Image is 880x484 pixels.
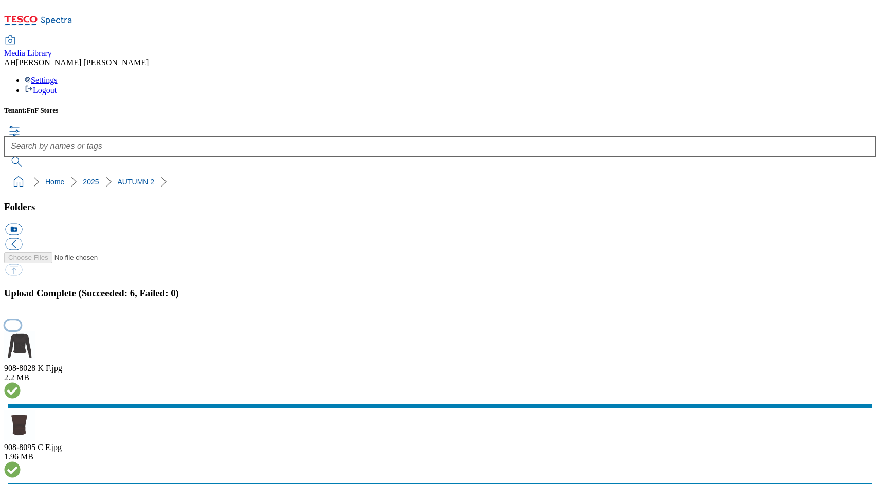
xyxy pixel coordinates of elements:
[27,106,59,114] span: FnF Stores
[4,49,52,58] span: Media Library
[4,364,876,373] div: 908-8028 K F.jpg
[118,178,155,186] a: AUTUMN 2
[4,410,35,441] img: preview
[10,174,27,190] a: home
[16,58,149,67] span: [PERSON_NAME] [PERSON_NAME]
[4,452,876,461] div: 1.96 MB
[4,443,876,452] div: 908-8095 C F.jpg
[4,331,35,362] img: preview
[4,58,16,67] span: AH
[25,76,58,84] a: Settings
[4,373,876,382] div: 2.2 MB
[4,136,876,157] input: Search by names or tags
[4,36,52,58] a: Media Library
[4,201,876,213] h3: Folders
[83,178,99,186] a: 2025
[25,86,57,95] a: Logout
[45,178,64,186] a: Home
[4,106,876,115] h5: Tenant:
[4,172,876,192] nav: breadcrumb
[4,288,876,299] h3: Upload Complete (Succeeded: 6, Failed: 0)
